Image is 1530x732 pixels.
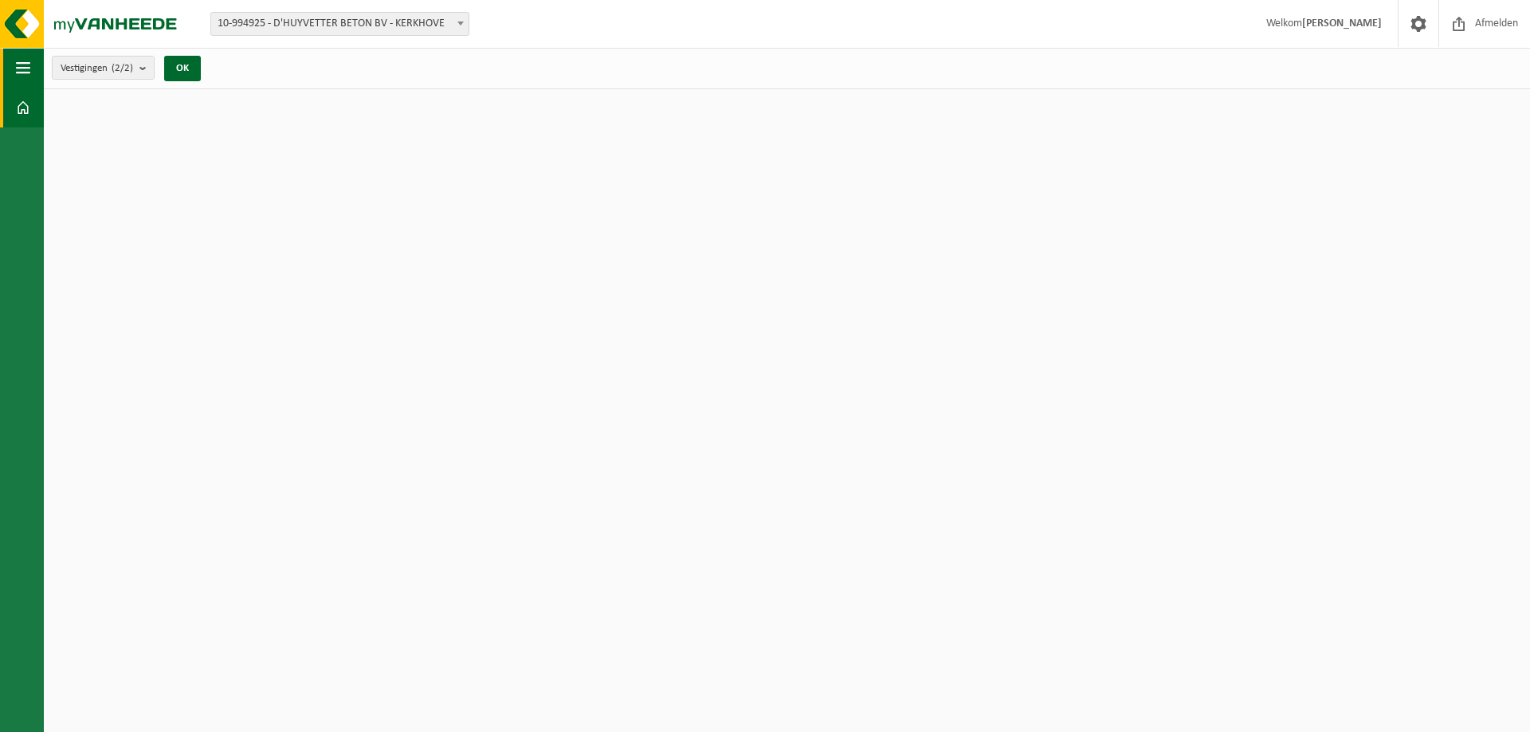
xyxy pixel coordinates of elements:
count: (2/2) [112,63,133,73]
button: OK [164,56,201,81]
strong: [PERSON_NAME] [1302,18,1382,29]
button: Vestigingen(2/2) [52,56,155,80]
span: Vestigingen [61,57,133,80]
span: 10-994925 - D'HUYVETTER BETON BV - KERKHOVE [210,12,469,36]
span: 10-994925 - D'HUYVETTER BETON BV - KERKHOVE [211,13,469,35]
